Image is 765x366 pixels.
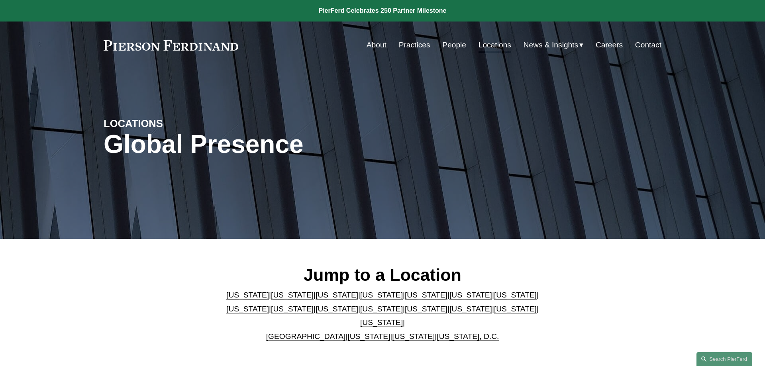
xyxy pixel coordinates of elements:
[524,38,579,52] span: News & Insights
[316,305,358,313] a: [US_STATE]
[220,288,545,343] p: | | | | | | | | | | | | | | | | | |
[104,117,243,130] h4: LOCATIONS
[271,305,314,313] a: [US_STATE]
[271,291,314,299] a: [US_STATE]
[635,37,661,53] a: Contact
[347,332,390,341] a: [US_STATE]
[360,318,403,327] a: [US_STATE]
[220,264,545,285] h2: Jump to a Location
[226,305,269,313] a: [US_STATE]
[226,291,269,299] a: [US_STATE]
[479,37,511,53] a: Locations
[399,37,430,53] a: Practices
[494,291,537,299] a: [US_STATE]
[449,305,492,313] a: [US_STATE]
[104,130,475,159] h1: Global Presence
[316,291,358,299] a: [US_STATE]
[696,352,752,366] a: Search this site
[596,37,623,53] a: Careers
[360,305,403,313] a: [US_STATE]
[405,291,447,299] a: [US_STATE]
[266,332,346,341] a: [GEOGRAPHIC_DATA]
[524,37,584,53] a: folder dropdown
[494,305,537,313] a: [US_STATE]
[405,305,447,313] a: [US_STATE]
[392,332,435,341] a: [US_STATE]
[442,37,466,53] a: People
[437,332,499,341] a: [US_STATE], D.C.
[360,291,403,299] a: [US_STATE]
[449,291,492,299] a: [US_STATE]
[367,37,386,53] a: About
